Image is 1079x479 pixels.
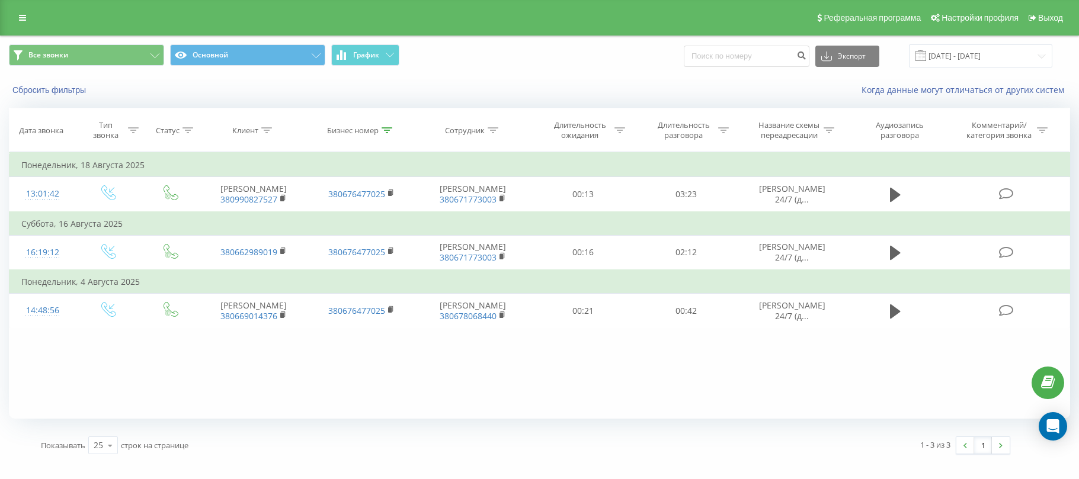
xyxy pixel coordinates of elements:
[200,177,308,212] td: [PERSON_NAME]
[121,440,188,451] span: строк на странице
[415,294,532,328] td: [PERSON_NAME]
[861,120,938,140] div: Аудиозапись разговора
[531,294,635,328] td: 00:21
[974,437,992,454] a: 1
[759,300,825,322] span: [PERSON_NAME] 24/7 (д...
[327,126,379,136] div: Бизнес номер
[757,120,821,140] div: Название схемы переадресации
[220,194,277,205] a: 380990827527
[170,44,325,66] button: Основной
[440,194,497,205] a: 380671773003
[635,177,738,212] td: 03:23
[1038,13,1063,22] span: Выход
[9,44,164,66] button: Все звонки
[353,51,379,59] span: График
[21,299,63,322] div: 14:48:56
[156,126,180,136] div: Статус
[942,13,1019,22] span: Настройки профиля
[220,246,277,258] a: 380662989019
[440,252,497,263] a: 380671773003
[9,212,1070,236] td: Суббота, 16 Августа 2025
[328,246,385,258] a: 380676477025
[94,439,103,451] div: 25
[862,84,1070,95] a: Когда данные могут отличаться от других систем
[548,120,611,140] div: Длительность ожидания
[328,188,385,200] a: 380676477025
[41,440,85,451] span: Показывать
[1039,412,1067,441] div: Open Intercom Messenger
[28,50,68,60] span: Все звонки
[415,235,532,270] td: [PERSON_NAME]
[232,126,258,136] div: Клиент
[200,294,308,328] td: [PERSON_NAME]
[86,120,125,140] div: Тип звонка
[920,439,950,451] div: 1 - 3 из 3
[328,305,385,316] a: 380676477025
[635,294,738,328] td: 00:42
[220,310,277,322] a: 380669014376
[445,126,485,136] div: Сотрудник
[331,44,399,66] button: График
[652,120,715,140] div: Длительность разговора
[759,183,825,205] span: [PERSON_NAME] 24/7 (д...
[635,235,738,270] td: 02:12
[9,270,1070,294] td: Понедельник, 4 Августа 2025
[684,46,809,67] input: Поиск по номеру
[415,177,532,212] td: [PERSON_NAME]
[759,241,825,263] span: [PERSON_NAME] 24/7 (д...
[824,13,921,22] span: Реферальная программа
[9,153,1070,177] td: Понедельник, 18 Августа 2025
[19,126,63,136] div: Дата звонка
[815,46,879,67] button: Экспорт
[440,310,497,322] a: 380678068440
[531,235,635,270] td: 00:16
[21,241,63,264] div: 16:19:12
[21,182,63,205] div: 13:01:42
[531,177,635,212] td: 00:13
[965,120,1034,140] div: Комментарий/категория звонка
[9,85,92,95] button: Сбросить фильтры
